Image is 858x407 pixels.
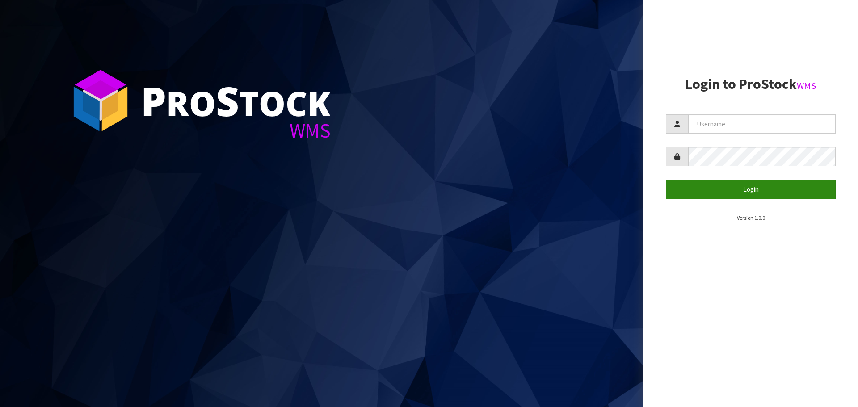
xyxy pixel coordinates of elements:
[797,80,816,92] small: WMS
[666,76,836,92] h2: Login to ProStock
[688,114,836,134] input: Username
[141,73,166,128] span: P
[141,80,331,121] div: ro tock
[737,214,765,221] small: Version 1.0.0
[67,67,134,134] img: ProStock Cube
[666,180,836,199] button: Login
[216,73,239,128] span: S
[141,121,331,141] div: WMS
